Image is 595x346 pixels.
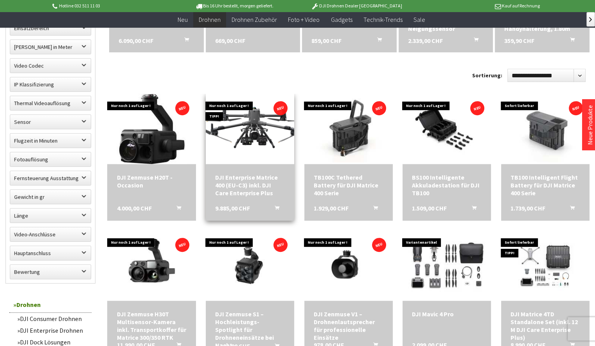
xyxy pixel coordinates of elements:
img: DJI Zenmuse S1 – Hochleistungs-Spotlight für Drohneneinsätze bei Nacht [206,232,294,299]
a: DJI Matrice 4TD Standalone Set (inkl. 12 M DJI Care Enterprise Plus) 8.990,00 CHF In den Warenkorb [511,310,580,341]
label: Fotoauflösung [10,152,91,166]
button: In den Warenkorb [364,204,383,214]
a: DJI Enterprise Matrice 400 (EU-C3) inkl. DJI Care Enterprise Plus 9.885,00 CHF In den Warenkorb [215,173,285,197]
div: DJI Zenmuse H30T Multisensor-Kamera inkl. Transportkoffer für Matrice 300/350 RTK [117,310,186,341]
a: TB100 Intelligent Flight Battery für DJI Matrice 400 Serie 1.739,00 CHF In den Warenkorb [511,173,580,197]
a: Drohnen [193,12,226,28]
label: Fernsteuerung Ausstattung [10,171,91,185]
a: DJI Consumer Drohnen [13,313,92,325]
label: Video Codec [10,59,91,73]
a: Technik-Trends [358,12,408,28]
a: TB100C Tethered Battery für DJI Matrice 400 Serie 1.929,00 CHF In den Warenkorb [314,173,383,197]
button: In den Warenkorb [265,204,284,214]
div: TB100 Intelligent Flight Battery für DJI Matrice 400 Serie [511,173,580,197]
span: 1.509,00 CHF [412,204,447,212]
label: Flugzeit in Minuten [10,134,91,148]
span: Sale [413,16,425,23]
label: IP Klassifizierung [10,77,91,91]
span: Technik-Trends [363,16,402,23]
span: 1.739,00 CHF [511,204,545,212]
a: Sale [408,12,430,28]
img: DJI Mavic 4 Pro [403,232,491,299]
span: Neu [178,16,188,23]
img: DJI Zenmuse H20T - Occasion [117,94,187,164]
span: 1.929,00 CHF [314,204,349,212]
div: DJI Enterprise Matrice 400 (EU-C3) inkl. DJI Care Enterprise Plus [215,173,285,197]
label: Einsatzbereich [10,21,91,35]
span: Drohnen Zubehör [232,16,277,23]
a: Gadgets [325,12,358,28]
button: In den Warenkorb [561,36,579,46]
a: DJI Mavic 4 Pro 2.099,00 CHF [412,310,482,318]
img: BS100 Intelligente Akkuladestation für DJI TB100 [403,95,491,162]
img: DJI Zenmuse H30T Multisensor-Kamera inkl. Transportkoffer für Matrice 300/350 RTK [107,232,196,299]
a: Foto + Video [282,12,325,28]
span: Gadgets [331,16,352,23]
label: Thermal Videoauflösung [10,96,91,110]
span: 4.000,00 CHF [117,204,151,212]
label: Gewicht in gr [10,190,91,204]
div: DJI Mavic 4 Pro [412,310,482,318]
label: Sortierung: [472,69,502,82]
a: Drohnen [9,297,92,313]
div: BS100 Intelligente Akkuladestation für DJI TB100 [412,173,482,197]
span: 859,00 CHF [311,36,342,45]
label: Länge [10,209,91,223]
span: 6.090,00 CHF [119,36,153,45]
span: 669,00 CHF [215,36,245,45]
button: In den Warenkorb [167,204,186,214]
label: Sensor [10,115,91,129]
a: Neue Produkte [586,105,594,145]
img: TB100C Tethered Battery für DJI Matrice 400 Serie [304,95,393,162]
span: 2.339,00 CHF [408,36,443,45]
p: Kauf auf Rechnung [418,1,540,11]
button: In den Warenkorb [462,204,481,214]
span:  [589,17,592,22]
a: DJI Zenmuse H20T - Occasion 4.000,00 CHF In den Warenkorb [117,173,186,189]
label: Bewertung [10,265,91,279]
a: DJI Zenmuse H30T Multisensor-Kamera inkl. Transportkoffer für Matrice 300/350 RTK 11.990,00 CHF I... [117,310,186,341]
a: DJI Zenmuse V1 – Drohnenlautsprecher für professionelle Einsätze 978,00 CHF In den Warenkorb [314,310,383,341]
p: Bis 16 Uhr bestellt, morgen geliefert. [173,1,295,11]
button: In den Warenkorb [175,36,194,46]
div: TB100C Tethered Battery für DJI Matrice 400 Serie [314,173,383,197]
img: DJI Zenmuse V1 – Drohnenlautsprecher für professionelle Einsätze [304,232,393,299]
label: Hauptanschluss [10,246,91,260]
label: Video-Anschlüsse [10,227,91,241]
a: BS100 Intelligente Akkuladestation für DJI TB100 1.509,00 CHF In den Warenkorb [412,173,482,197]
a: Neu [172,12,193,28]
p: DJI Drohnen Dealer [GEOGRAPHIC_DATA] [295,1,417,11]
label: Maximale Flughöhe in Meter [10,40,91,54]
button: In den Warenkorb [368,36,386,46]
button: In den Warenkorb [561,204,579,214]
a: DJI Enterprise Drohnen [13,325,92,336]
div: DJI Zenmuse H20T - Occasion [117,173,186,189]
div: DJI Zenmuse V1 – Drohnenlautsprecher für professionelle Einsätze [314,310,383,341]
span: Foto + Video [288,16,320,23]
button: In den Warenkorb [464,36,483,46]
img: DJI Enterprise Matrice 400 (EU-C3) inkl. DJI Care Enterprise Plus [188,94,312,164]
img: TB100 Intelligent Flight Battery für DJI Matrice 400 Serie [501,95,590,162]
img: DJI Matrice 4TD Standalone Set (inkl. 12 M DJI Care Enterprise Plus) [501,234,590,298]
span: 9.885,00 CHF [215,204,250,212]
p: Hotline 032 511 11 03 [51,1,173,11]
a: Drohnen Zubehör [226,12,282,28]
span: 359,90 CHF [504,36,534,45]
span: Drohnen [199,16,221,23]
div: DJI Matrice 4TD Standalone Set (inkl. 12 M DJI Care Enterprise Plus) [511,310,580,341]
